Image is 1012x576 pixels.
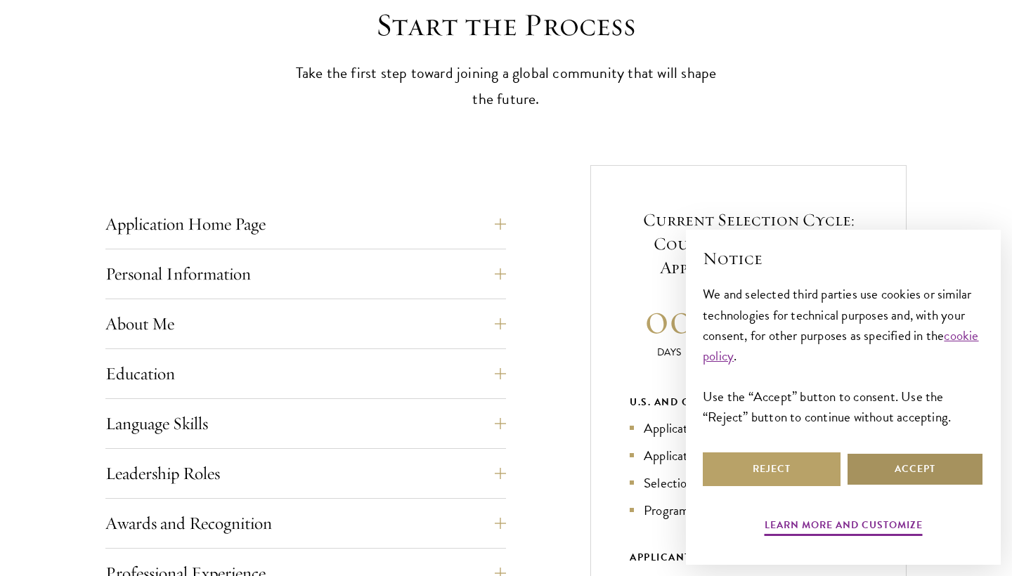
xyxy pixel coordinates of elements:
button: Personal Information [105,257,506,291]
button: Application Home Page [105,207,506,241]
div: APPLICANTS WITH CHINESE PASSPORTS [630,549,867,566]
button: Leadership Roles [105,457,506,490]
li: Program Begins: [DATE] [630,500,867,521]
button: Awards and Recognition [105,506,506,540]
li: Application [630,418,867,438]
h2: Notice [703,247,984,270]
li: Selection Cycle: [DATE] – [DATE] [630,473,867,493]
button: Education [105,357,506,391]
p: Days [630,345,709,360]
p: Take the first step toward joining a global community that will shape the future. [288,60,724,112]
h5: Current Selection Cycle: Countdown to [DATE] Application Deadline [630,208,867,280]
button: Language Skills [105,407,506,440]
div: We and selected third parties use cookies or similar technologies for technical purposes and, wit... [703,284,984,426]
div: U.S. and Global Applicants [630,393,867,411]
li: Application Deadline: [DATE] 3 p.m. EDT [630,445,867,466]
h2: 00 [630,292,709,345]
button: Learn more and customize [765,516,923,538]
button: About Me [105,307,506,341]
a: cookie policy [703,325,979,366]
h2: Start the Process [288,6,724,45]
button: Reject [703,452,841,486]
button: Accept [846,452,984,486]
